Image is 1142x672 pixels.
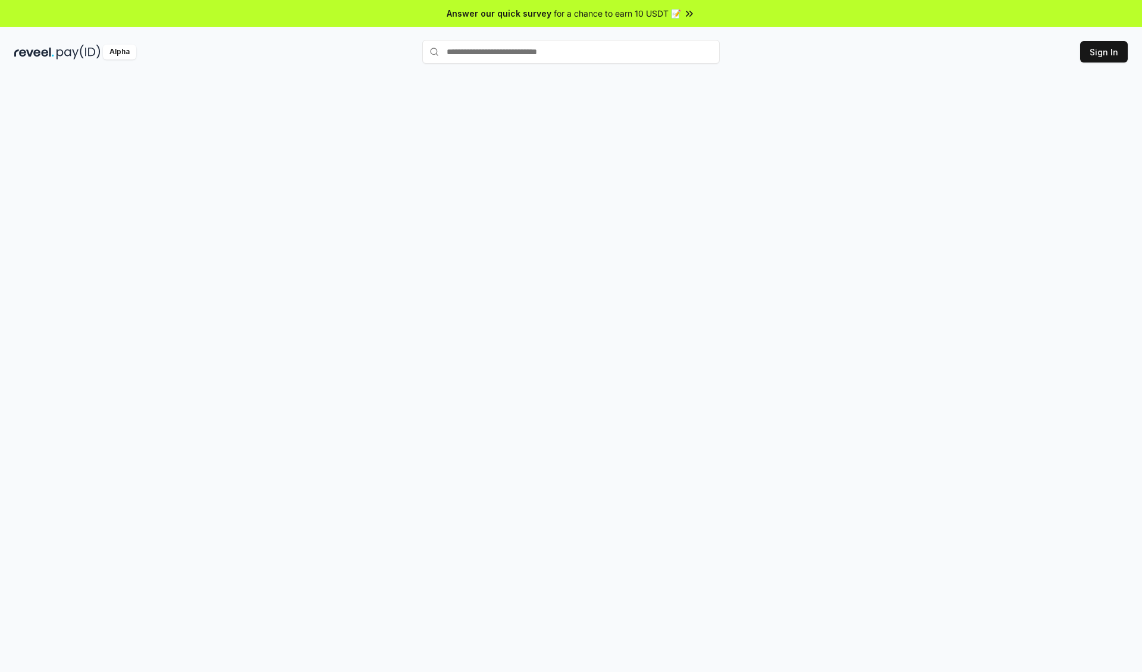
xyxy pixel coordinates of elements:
div: Alpha [103,45,136,60]
span: for a chance to earn 10 USDT 📝 [554,7,681,20]
span: Answer our quick survey [447,7,551,20]
img: reveel_dark [14,45,54,60]
button: Sign In [1080,41,1128,62]
img: pay_id [57,45,101,60]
